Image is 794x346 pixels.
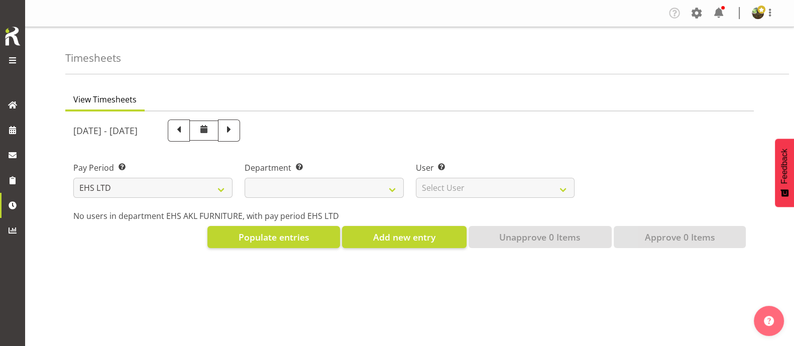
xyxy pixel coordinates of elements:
[245,162,404,174] label: Department
[469,226,612,248] button: Unapprove 0 Items
[644,230,715,244] span: Approve 0 Items
[342,226,466,248] button: Add new entry
[3,25,23,47] img: Rosterit icon logo
[764,316,774,326] img: help-xxl-2.png
[614,226,746,248] button: Approve 0 Items
[73,125,138,136] h5: [DATE] - [DATE]
[65,52,121,64] h4: Timesheets
[416,162,575,174] label: User
[373,230,435,244] span: Add new entry
[73,93,137,105] span: View Timesheets
[73,162,233,174] label: Pay Period
[780,149,789,184] span: Feedback
[752,7,764,19] img: filipo-iupelid4dee51ae661687a442d92e36fb44151.png
[207,226,340,248] button: Populate entries
[499,230,581,244] span: Unapprove 0 Items
[239,230,309,244] span: Populate entries
[73,210,746,222] p: No users in department EHS AKL FURNITURE, with pay period EHS LTD
[775,139,794,207] button: Feedback - Show survey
